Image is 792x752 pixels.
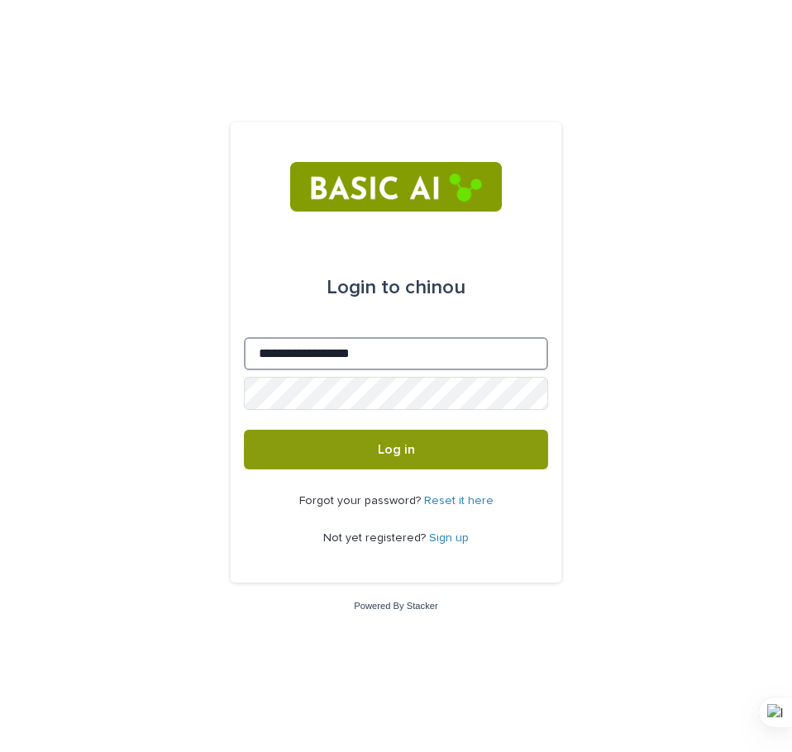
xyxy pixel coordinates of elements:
button: Log in [244,430,548,469]
span: Login to [327,278,400,297]
span: Not yet registered? [323,532,429,544]
div: chinou [327,264,465,311]
a: Reset it here [424,495,494,507]
span: Log in [378,443,415,456]
a: Powered By Stacker [354,601,437,611]
img: RtIB8pj2QQiOZo6waziI [290,162,501,212]
span: Forgot your password? [299,495,424,507]
a: Sign up [429,532,469,544]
